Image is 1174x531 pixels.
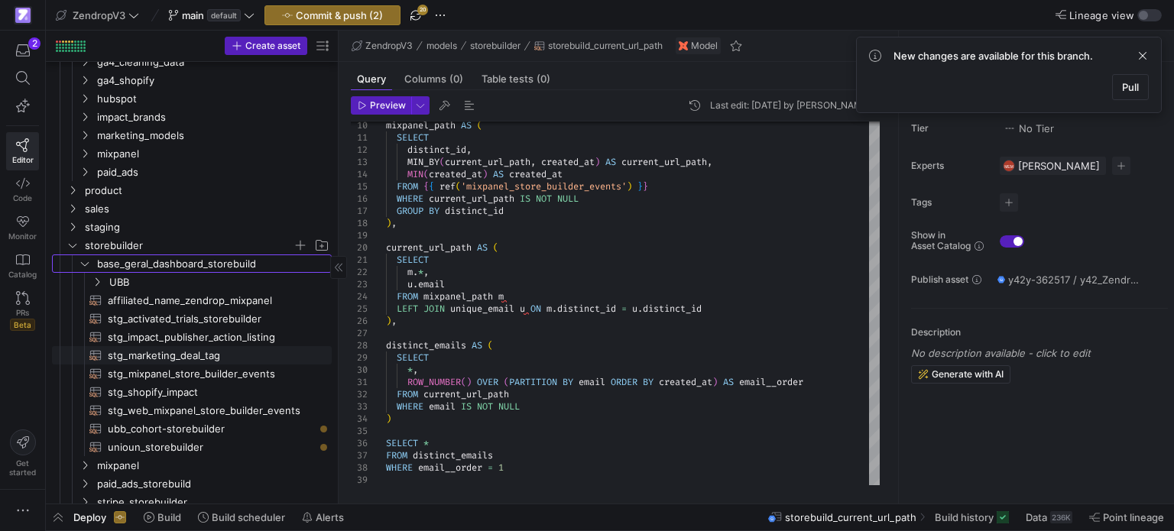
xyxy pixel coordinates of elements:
[108,384,314,401] span: stg_shopify_impact​​​​​​​​​​
[712,376,718,388] span: )
[1112,74,1149,100] button: Pull
[8,270,37,279] span: Catalog
[1122,81,1139,93] span: Pull
[579,376,605,388] span: email
[911,347,1168,359] p: No description available - click to edit
[932,369,1004,380] span: Generate with AI
[295,504,351,530] button: Alerts
[482,74,550,84] span: Table tests
[351,400,368,413] div: 33
[245,40,300,51] span: Create asset
[477,376,498,388] span: OVER
[445,205,504,217] span: distinct_id
[52,163,332,181] div: Press SPACE to select this row.
[488,461,493,474] span: =
[397,388,418,400] span: FROM
[493,241,498,254] span: (
[911,160,988,171] span: Experts
[397,193,423,205] span: WHERE
[97,90,329,108] span: hubspot
[928,504,1016,530] button: Build history
[488,339,493,351] span: (
[351,437,368,449] div: 36
[461,376,466,388] span: (
[413,266,418,278] span: .
[423,180,429,193] span: {
[351,315,368,327] div: 26
[659,376,712,388] span: created_at
[1050,511,1072,523] div: 236K
[351,388,368,400] div: 32
[191,504,292,530] button: Build scheduler
[97,72,329,89] span: ga4_shopify
[386,217,391,229] span: )
[498,290,504,303] span: m
[6,285,39,337] a: PRsBeta
[397,131,429,144] span: SELECT
[994,270,1146,290] button: y42y-362517 / y42_ZendropV3_main / storebuild_current_url_path
[12,155,34,164] span: Editor
[1082,504,1171,530] button: Point lineage
[6,170,39,209] a: Code
[52,309,332,328] a: stg_activated_trials_storebuilder​​​​​​​​​​
[911,274,968,285] span: Publish asset
[621,303,627,315] span: =
[52,5,143,25] button: ZendropV3
[429,180,434,193] span: {
[351,327,368,339] div: 27
[710,100,871,111] div: Last edit: [DATE] by [PERSON_NAME]
[207,9,241,21] span: default
[351,376,368,388] div: 31
[548,40,663,51] span: storebuild_current_url_path
[52,364,332,383] a: stg_mixpanel_store_builder_events​​​​​​​​​​
[6,2,39,28] a: https://storage.googleapis.com/y42-prod-data-exchange/images/qZXOSqkTtPuVcXVzF40oUlM07HVTwZXfPK0U...
[450,303,514,315] span: unique_email
[426,40,457,51] span: models
[52,364,332,383] div: Press SPACE to select this row.
[52,328,332,346] a: stg_impact_publisher_action_listing​​​​​​​​​​
[611,376,637,388] span: ORDER
[1026,511,1047,523] span: Data
[9,458,36,477] span: Get started
[498,461,504,474] span: 1
[52,53,332,71] div: Press SPACE to select this row.
[911,365,1010,384] button: Generate with AI
[351,144,368,156] div: 12
[97,457,329,474] span: mixpanel
[413,278,418,290] span: .
[911,230,971,251] span: Show in Asset Catalog
[351,254,368,266] div: 21
[109,274,329,291] span: UBB
[108,439,314,456] span: unioun_storebuilder​​​​​​​​​​
[296,9,383,21] span: Commit & push (2)
[52,419,332,438] a: ubb_cohort-storebuilder​​​​​​​​​​
[370,100,406,111] span: Preview
[386,413,391,425] span: )
[632,303,637,315] span: u
[52,254,332,273] div: Press SPACE to select this row.
[316,511,344,523] span: Alerts
[351,180,368,193] div: 15
[351,449,368,461] div: 37
[351,193,368,205] div: 16
[386,241,472,254] span: current_url_path
[439,180,456,193] span: ref
[397,254,429,266] span: SELECT
[423,388,509,400] span: current_url_path
[621,156,707,168] span: current_url_path
[52,401,332,419] a: stg_web_mixpanel_store_builder_events​​​​​​​​​​
[73,9,125,21] span: ZendropV3
[351,461,368,474] div: 38
[351,290,368,303] div: 24
[397,303,418,315] span: LEFT
[386,339,466,351] span: distinct_emails
[911,327,1168,338] p: Description
[477,400,493,413] span: NOT
[225,37,307,55] button: Create asset
[418,278,445,290] span: email
[8,232,37,241] span: Monitor
[509,376,557,388] span: PARTITION
[691,40,718,51] span: Model
[386,315,391,327] span: )
[404,74,463,84] span: Columns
